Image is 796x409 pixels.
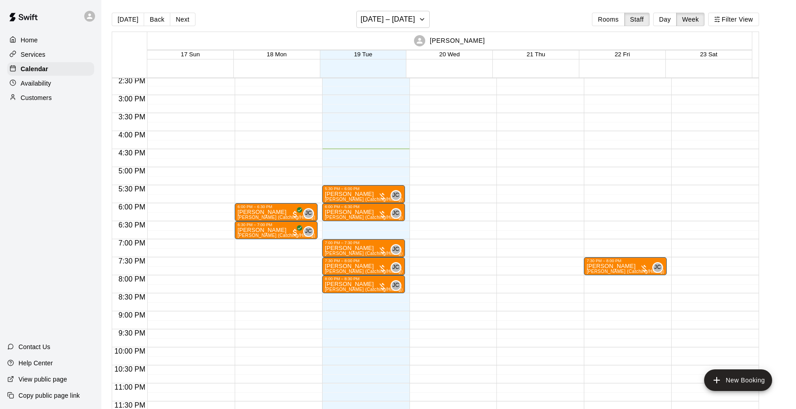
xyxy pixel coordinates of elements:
[21,79,51,88] p: Availability
[392,281,399,290] span: JC
[237,223,315,227] div: 6:30 PM – 7:00 PM
[325,251,412,256] span: [PERSON_NAME] (Catching/Hitting) (A5)
[325,269,412,274] span: [PERSON_NAME] (Catching/Hitting) (A5)
[587,269,673,274] span: [PERSON_NAME] (Catching/Hitting) (A5)
[116,167,148,175] span: 5:00 PM
[394,244,401,255] span: Jacob Caruso
[112,383,147,391] span: 11:00 PM
[653,13,677,26] button: Day
[291,228,300,237] span: All customers have paid
[305,209,312,218] span: JC
[325,287,412,292] span: [PERSON_NAME] (Catching/Hitting) (A5)
[325,277,402,281] div: 8:00 PM – 8:30 PM
[654,263,661,272] span: JC
[360,13,415,26] h6: [DATE] – [DATE]
[116,185,148,193] span: 5:30 PM
[116,257,148,265] span: 7:30 PM
[181,51,200,58] button: 17 Sun
[291,210,300,219] span: All customers have paid
[7,33,94,47] a: Home
[21,36,38,45] p: Home
[392,245,399,254] span: JC
[303,226,314,237] div: Jacob Caruso
[325,186,402,191] div: 5:30 PM – 6:00 PM
[21,64,48,73] p: Calendar
[322,239,405,257] div: 7:00 PM – 7:30 PM: Eli Mayfield
[7,48,94,61] a: Services
[322,257,405,275] div: 7:30 PM – 8:00 PM: Luke Mayfield
[18,391,80,400] p: Copy public page link
[116,77,148,85] span: 2:30 PM
[354,51,373,58] button: 19 Tue
[235,221,318,239] div: 6:30 PM – 7:00 PM: Brayson Colwell
[325,204,402,209] div: 6:00 PM – 6:30 PM
[700,51,718,58] button: 23 Sat
[391,262,401,273] div: Jacob Caruso
[322,203,405,221] div: 6:00 PM – 6:30 PM: Sawyer Ross
[356,11,430,28] button: [DATE] – [DATE]
[439,51,460,58] button: 20 Wed
[656,262,663,273] span: Jacob Caruso
[430,36,485,45] p: [PERSON_NAME]
[7,62,94,76] a: Calendar
[7,77,94,90] a: Availability
[305,227,312,236] span: JC
[18,342,50,351] p: Contact Us
[7,91,94,105] a: Customers
[237,204,315,209] div: 6:00 PM – 6:30 PM
[116,131,148,139] span: 4:00 PM
[307,208,314,219] span: Jacob Caruso
[392,209,399,218] span: JC
[116,113,148,121] span: 3:30 PM
[18,359,53,368] p: Help Center
[325,197,412,202] span: [PERSON_NAME] (Catching/Hitting) (A5)
[116,95,148,103] span: 3:00 PM
[392,263,399,272] span: JC
[303,208,314,219] div: Jacob Caruso
[394,208,401,219] span: Jacob Caruso
[394,280,401,291] span: Jacob Caruso
[307,226,314,237] span: Jacob Caruso
[584,257,667,275] div: 7:30 PM – 8:00 PM: Jaxon Stidham
[235,203,318,221] div: 6:00 PM – 6:30 PM: Brayson Colwell
[325,259,402,263] div: 7:30 PM – 8:00 PM
[112,401,147,409] span: 11:30 PM
[116,329,148,337] span: 9:30 PM
[116,239,148,247] span: 7:00 PM
[614,51,630,58] button: 22 Fri
[112,365,147,373] span: 10:30 PM
[21,50,45,59] p: Services
[18,375,67,384] p: View public page
[325,215,412,220] span: [PERSON_NAME] (Catching/Hitting) (A5)
[325,241,402,245] div: 7:00 PM – 7:30 PM
[391,280,401,291] div: Jacob Caruso
[116,275,148,283] span: 8:00 PM
[394,190,401,201] span: Jacob Caruso
[652,262,663,273] div: Jacob Caruso
[116,203,148,211] span: 6:00 PM
[237,215,324,220] span: [PERSON_NAME] (Catching/Hitting) (A5)
[116,311,148,319] span: 9:00 PM
[116,149,148,157] span: 4:30 PM
[112,13,144,26] button: [DATE]
[392,191,399,200] span: JC
[116,221,148,229] span: 6:30 PM
[267,51,287,58] button: 18 Mon
[704,369,772,391] button: add
[394,262,401,273] span: Jacob Caruso
[527,51,545,58] button: 21 Thu
[116,293,148,301] span: 8:30 PM
[391,190,401,201] div: Jacob Caruso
